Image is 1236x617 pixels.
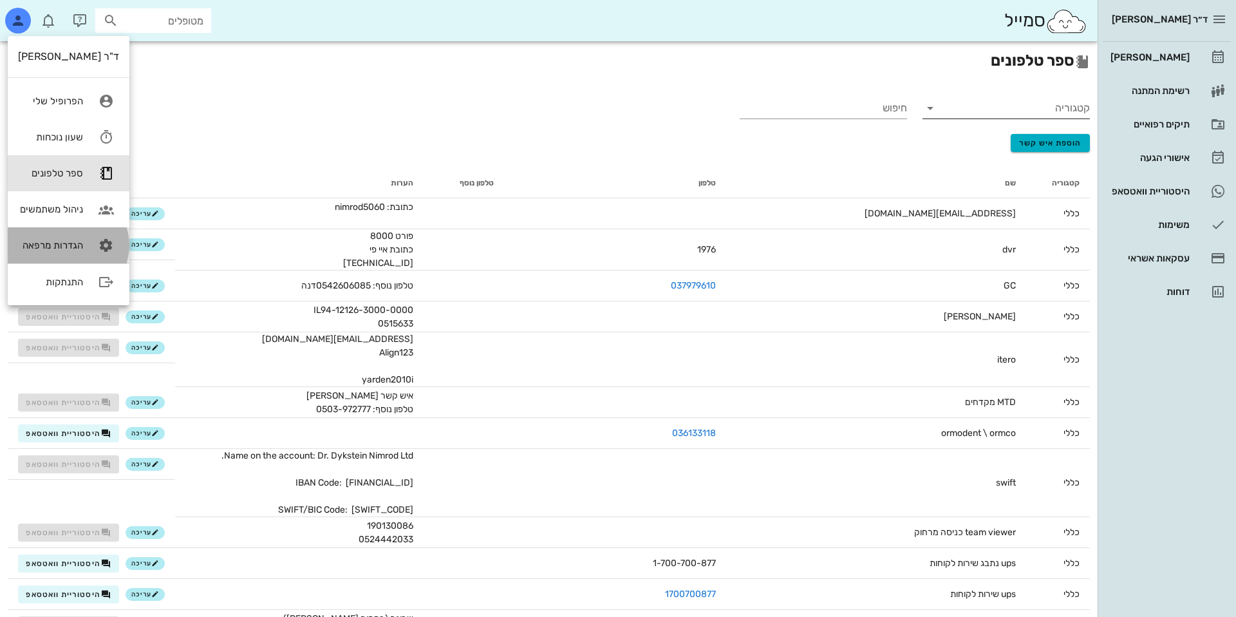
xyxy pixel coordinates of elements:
[1019,138,1082,147] span: הוספת איש קשר
[1045,8,1087,34] img: SmileCloud logo
[18,276,83,288] div: התנתקות
[1026,332,1090,387] td: כללי
[126,458,165,471] button: עריכה
[126,557,165,570] button: עריכה
[1112,14,1208,25] span: ד״ר [PERSON_NAME]
[1103,75,1231,106] a: רשימת המתנה
[1026,418,1090,449] td: כללי
[672,428,716,439] a: 036133118
[1108,153,1190,163] div: אישורי הגעה
[671,280,716,291] a: 037979610
[1103,276,1231,307] a: דוחות
[18,204,83,215] div: ניהול משתמשים
[343,229,413,270] span: פורט 8000 כתובת איי פי [TECHNICAL_ID]
[126,588,165,601] button: עריכה
[1026,517,1090,548] td: כללי
[126,207,165,220] button: עריכה
[726,198,1026,229] td: [EMAIL_ADDRESS][DOMAIN_NAME]
[1103,109,1231,140] a: תיקים רפואיים
[697,244,716,255] span: 1976
[1026,301,1090,332] td: כללי
[1026,198,1090,229] td: כללי
[726,167,1026,198] th: שם
[126,526,165,539] button: עריכה
[726,449,1026,517] td: swift
[18,424,119,442] button: היסטוריית וואטסאפ
[1026,167,1090,198] th: קטגוריה
[18,240,83,251] div: הגדרות מרפאה
[26,590,100,599] span: היסטוריית וואטסאפ
[185,200,413,214] div: כתובת: nimrod5060
[1108,52,1190,62] div: [PERSON_NAME]
[306,389,413,416] span: איש קשר [PERSON_NAME] טלפון נוסף: 0503-972777
[18,167,83,179] div: ספר טלפונים
[1108,186,1190,196] div: היסטוריית וואטסאפ
[1108,119,1190,129] div: תיקים רפואיים
[18,131,83,143] div: שעון נוכחות
[131,591,159,598] span: עריכה
[26,429,100,438] span: היסטוריית וואטסאפ
[131,210,159,218] span: עריכה
[18,50,119,62] div: ד"ר [PERSON_NAME]
[131,560,159,567] span: עריכה
[504,167,726,198] th: טלפון
[131,399,159,406] span: עריכה
[726,579,1026,610] td: ups שירות לקוחות
[126,238,165,251] button: עריכה
[1108,86,1190,96] div: רשימת המתנה
[1103,176,1231,207] a: היסטוריית וואטסאפ
[726,548,1026,579] td: ups נתבג שירות לקוחות
[1108,287,1190,297] div: דוחות
[131,460,159,468] span: עריכה
[726,332,1026,387] td: itero
[126,310,165,323] button: עריכה
[314,303,413,330] span: IL94-12126-3000-0000 0515633
[131,430,159,437] span: עריכה
[359,519,413,546] span: 190130086 0524442033
[1004,7,1087,35] div: סמייל
[922,98,1090,119] div: קטגוריה
[1026,387,1090,418] td: כללי
[1011,134,1090,152] button: הוספת איש קשר
[301,279,413,292] span: טלפון נוסף: 0542606085דנה
[18,585,119,603] button: היסטוריית וואטסאפ
[1108,253,1190,263] div: עסקאות אשראי
[131,344,159,352] span: עריכה
[1026,579,1090,610] td: כללי
[1026,449,1090,517] td: כללי
[126,280,165,292] button: עריכה
[1108,220,1190,230] div: משימות
[726,387,1026,418] td: MTD מקדחים
[1103,142,1231,173] a: אישורי הגעה
[262,332,413,386] span: [EMAIL_ADDRESS][DOMAIN_NAME] Align123 yarden2010i
[26,559,100,568] span: היסטוריית וואטסאפ
[1026,229,1090,271] td: כללי
[424,167,504,198] th: טלפון נוסף
[126,341,165,354] button: עריכה
[726,418,1026,449] td: ormodent \ ormco
[221,449,413,517] span: Name on the account: Dr. Dykstein Nimrod Ltd. IBAN Code: [FINANCIAL_ID] SWIFT/BIC Code: [SWIFT_CODE]
[726,271,1026,301] td: GC
[1026,548,1090,579] td: כללי
[1103,42,1231,73] a: [PERSON_NAME]
[131,529,159,536] span: עריכה
[1103,209,1231,240] a: משימות
[726,301,1026,332] td: [PERSON_NAME]
[1103,243,1231,274] a: עסקאות אשראי
[1026,271,1090,301] td: כללי
[18,95,83,107] div: הפרופיל שלי
[726,517,1026,548] td: team viewer כניסה מרחוק
[726,229,1026,271] td: dvr
[131,282,159,290] span: עריכה
[175,167,424,198] th: הערות
[131,313,159,321] span: עריכה
[653,558,716,569] span: 1-700-700-877
[8,49,1090,72] h2: ספר טלפונים
[126,427,165,440] button: עריכה
[131,241,159,249] span: עריכה
[665,589,716,600] a: 1700700877
[126,396,165,409] button: עריכה
[38,10,46,18] span: תג
[18,555,119,573] button: היסטוריית וואטסאפ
